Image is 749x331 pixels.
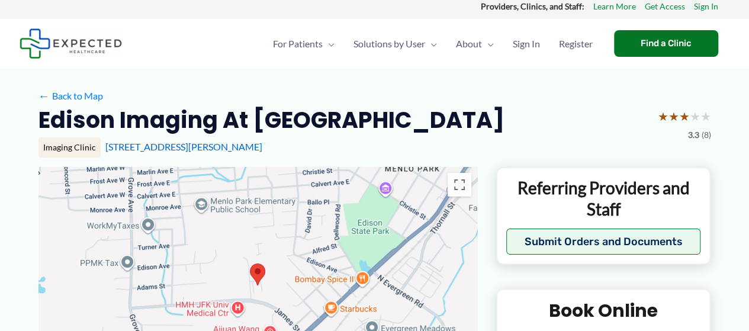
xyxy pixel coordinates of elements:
img: Expected Healthcare Logo - side, dark font, small [20,28,122,59]
p: Referring Providers and Staff [506,177,701,220]
span: For Patients [273,23,323,65]
div: Imaging Clinic [38,137,101,158]
span: ★ [679,105,690,127]
span: About [456,23,482,65]
a: Sign In [503,23,549,65]
h2: Book Online [507,299,700,322]
span: ★ [658,105,668,127]
span: ← [38,90,50,101]
button: Submit Orders and Documents [506,229,701,255]
span: Menu Toggle [425,23,437,65]
nav: Primary Site Navigation [263,23,602,65]
a: Solutions by UserMenu Toggle [344,23,446,65]
a: For PatientsMenu Toggle [263,23,344,65]
a: Find a Clinic [614,30,718,57]
span: Solutions by User [353,23,425,65]
button: Toggle fullscreen view [448,173,471,197]
span: ★ [700,105,711,127]
span: Menu Toggle [482,23,494,65]
h2: Edison Imaging at [GEOGRAPHIC_DATA] [38,105,504,134]
span: Sign In [513,23,540,65]
span: (8) [702,127,711,143]
span: 3.3 [688,127,699,143]
a: Register [549,23,602,65]
a: ←Back to Map [38,87,103,105]
strong: Providers, Clinics, and Staff: [481,1,584,11]
span: Menu Toggle [323,23,335,65]
span: Register [559,23,593,65]
span: ★ [690,105,700,127]
span: ★ [668,105,679,127]
a: AboutMenu Toggle [446,23,503,65]
a: [STREET_ADDRESS][PERSON_NAME] [105,141,262,152]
